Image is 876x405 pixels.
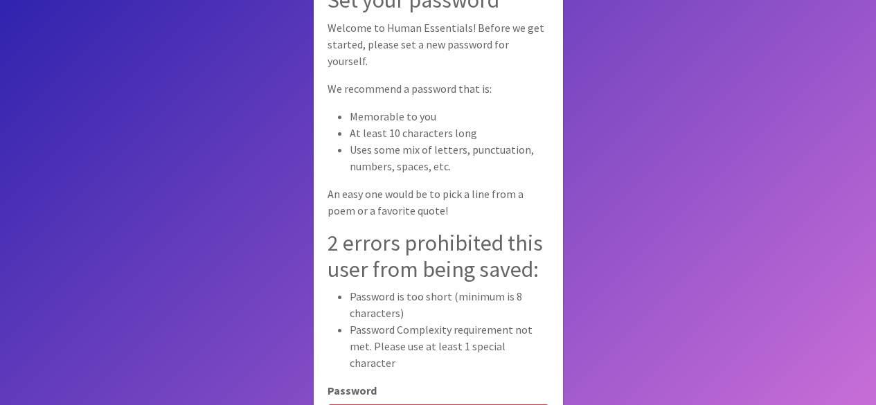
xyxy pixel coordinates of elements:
[328,186,549,219] p: An easy one would be to pick a line from a poem or a favorite quote!
[350,321,549,371] li: Password Complexity requirement not met. Please use at least 1 special character
[328,230,549,283] h2: 2 errors prohibited this user from being saved:
[328,19,549,69] p: Welcome to Human Essentials! Before we get started, please set a new password for yourself.
[328,382,377,399] label: Password
[350,125,549,141] li: At least 10 characters long
[328,80,549,97] p: We recommend a password that is:
[350,141,549,174] li: Uses some mix of letters, punctuation, numbers, spaces, etc.
[350,288,549,321] li: Password is too short (minimum is 8 characters)
[350,108,549,125] li: Memorable to you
